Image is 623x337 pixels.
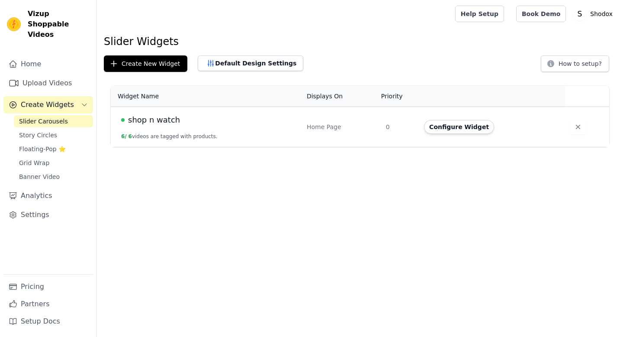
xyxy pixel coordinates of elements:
[14,115,93,127] a: Slider Carousels
[21,100,74,110] span: Create Widgets
[3,75,93,92] a: Upload Videos
[541,62,609,70] a: How to setup?
[14,171,93,183] a: Banner Video
[541,55,609,72] button: How to setup?
[19,145,66,153] span: Floating-Pop ⭐
[3,206,93,224] a: Settings
[128,114,180,126] span: shop n watch
[3,278,93,295] a: Pricing
[3,55,93,73] a: Home
[14,157,93,169] a: Grid Wrap
[3,187,93,204] a: Analytics
[424,120,494,134] button: Configure Widget
[570,119,586,135] button: Delete widget
[578,10,582,18] text: S
[455,6,504,22] a: Help Setup
[7,17,21,31] img: Vizup
[516,6,566,22] a: Book Demo
[128,133,132,139] span: 6
[111,86,302,107] th: Widget Name
[104,55,187,72] button: Create New Widget
[587,6,616,22] p: Shodox
[381,86,419,107] th: Priority
[14,143,93,155] a: Floating-Pop ⭐
[121,118,125,122] span: Live Published
[3,313,93,330] a: Setup Docs
[121,133,218,140] button: 6/ 6videos are tagged with products.
[104,35,616,49] h1: Slider Widgets
[19,159,49,167] span: Grid Wrap
[198,55,303,71] button: Default Design Settings
[14,129,93,141] a: Story Circles
[28,9,90,40] span: Vizup Shoppable Videos
[3,96,93,113] button: Create Widgets
[19,131,57,139] span: Story Circles
[302,86,381,107] th: Displays On
[307,123,376,131] div: Home Page
[19,117,68,126] span: Slider Carousels
[573,6,616,22] button: S Shodox
[3,295,93,313] a: Partners
[19,172,60,181] span: Banner Video
[381,107,419,147] td: 0
[121,133,127,139] span: 6 /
